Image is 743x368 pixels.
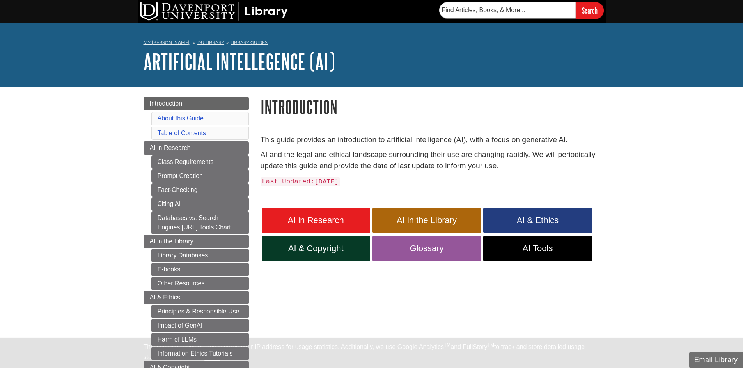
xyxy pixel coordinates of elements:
span: Introduction [150,100,183,107]
a: Principles & Responsible Use [151,305,249,318]
a: My [PERSON_NAME] [144,39,190,46]
span: AI & Ethics [150,294,180,301]
span: AI Tools [489,243,586,254]
a: Harm of LLMs [151,333,249,346]
span: AI in Research [268,215,364,225]
a: Prompt Creation [151,169,249,183]
code: Last Updated [DATE] [261,177,340,186]
input: Find Articles, Books, & More... [439,2,576,18]
a: Table of Contents [158,130,206,136]
span: AI in Research [150,144,191,151]
a: Library Guides [231,40,268,45]
strong: : [310,178,314,185]
a: AI in the Library [372,208,481,233]
a: E-books [151,263,249,276]
a: Introduction [144,97,249,110]
p: AI and the legal and ethical landscape surrounding their use are changing rapidly. We will period... [261,149,600,172]
input: Search [576,2,604,19]
form: Searches DU Library's articles, books, and more [439,2,604,19]
a: Fact-Checking [151,183,249,197]
a: DU Library [197,40,224,45]
button: Email Library [689,352,743,368]
a: Information Ethics Tutorials [151,347,249,360]
span: AI in the Library [378,215,475,225]
nav: breadcrumb [144,37,600,50]
a: Databases vs. Search Engines [URL] Tools Chart [151,211,249,234]
a: AI in the Library [144,235,249,248]
div: This site uses cookies and records your IP address for usage statistics. Additionally, we use Goo... [144,342,600,363]
sup: TM [488,342,494,348]
a: Library Databases [151,249,249,262]
a: Artificial Intellegence (AI) [144,49,335,74]
a: AI in Research [144,141,249,155]
p: This guide provides an introduction to artificial intelligence (AI), with a focus on generative AI. [261,134,600,146]
a: AI in Research [262,208,370,233]
span: AI in the Library [150,238,193,245]
a: About this Guide [158,115,204,121]
span: AI & Copyright [268,243,364,254]
a: Class Requirements [151,155,249,169]
a: AI Tools [483,236,592,261]
a: AI & Ethics [144,291,249,304]
a: Glossary [372,236,481,261]
a: Citing AI [151,197,249,211]
img: DU Library [140,2,288,21]
a: AI & Ethics [483,208,592,233]
a: Other Resources [151,277,249,290]
span: AI & Ethics [489,215,586,225]
sup: TM [444,342,450,348]
a: AI & Copyright [262,236,370,261]
h1: Introduction [261,97,600,117]
a: Impact of GenAI [151,319,249,332]
span: Glossary [378,243,475,254]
